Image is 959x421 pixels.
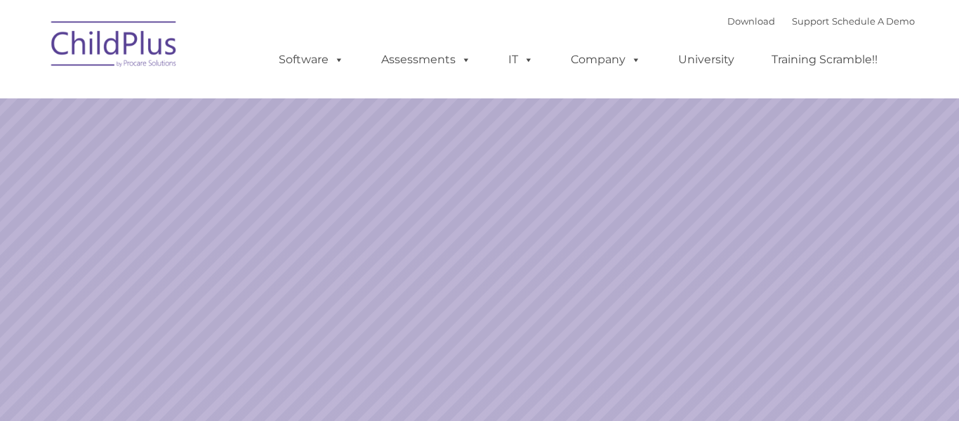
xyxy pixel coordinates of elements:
[758,46,892,74] a: Training Scramble!!
[727,15,915,27] font: |
[494,46,548,74] a: IT
[832,15,915,27] a: Schedule A Demo
[727,15,775,27] a: Download
[265,46,358,74] a: Software
[792,15,829,27] a: Support
[664,46,748,74] a: University
[44,11,185,82] img: ChildPlus by Procare Solutions
[367,46,485,74] a: Assessments
[557,46,655,74] a: Company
